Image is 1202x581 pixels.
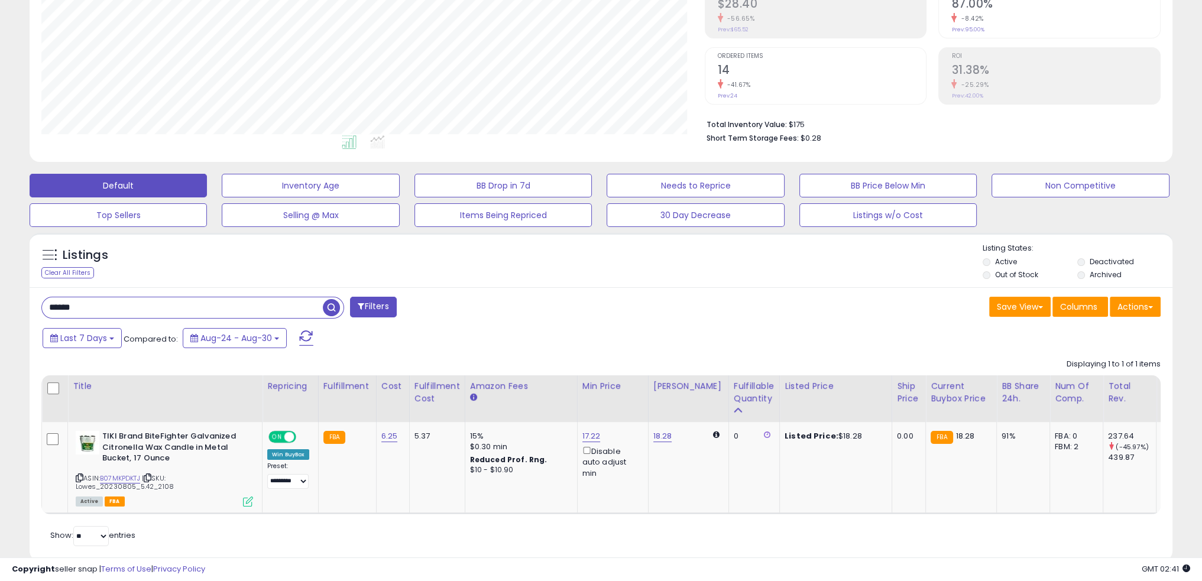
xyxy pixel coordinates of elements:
[951,53,1160,60] span: ROI
[1060,301,1097,313] span: Columns
[707,133,799,143] b: Short Term Storage Fees:
[63,247,108,264] h5: Listings
[989,297,1051,317] button: Save View
[897,431,916,442] div: 0.00
[102,431,246,467] b: TIKI Brand BiteFighter Galvanized Citronella Wax Candle in Metal Bucket, 17 Ounce
[799,203,977,227] button: Listings w/o Cost
[723,14,755,23] small: -56.65%
[267,380,313,392] div: Repricing
[470,455,547,465] b: Reduced Prof. Rng.
[73,380,257,392] div: Title
[992,174,1169,197] button: Non Competitive
[323,431,345,444] small: FBA
[957,80,989,89] small: -25.29%
[60,332,107,344] span: Last 7 Days
[582,430,601,442] a: 17.22
[1090,270,1122,280] label: Archived
[1055,442,1094,452] div: FBM: 2
[153,563,205,574] a: Privacy Policy
[381,380,404,392] div: Cost
[1108,431,1156,442] div: 237.64
[1116,442,1148,452] small: (-45.97%)
[582,380,643,392] div: Min Price
[200,332,272,344] span: Aug-24 - Aug-30
[105,496,125,507] span: FBA
[607,174,784,197] button: Needs to Reprice
[1067,359,1161,370] div: Displaying 1 to 1 of 1 items
[30,203,207,227] button: Top Sellers
[270,432,284,442] span: ON
[951,63,1160,79] h2: 31.38%
[381,430,398,442] a: 6.25
[653,380,724,392] div: [PERSON_NAME]
[1055,380,1098,405] div: Num of Comp.
[350,297,396,317] button: Filters
[723,80,751,89] small: -41.67%
[50,530,135,541] span: Show: entries
[30,174,207,197] button: Default
[12,563,55,574] strong: Copyright
[931,431,952,444] small: FBA
[653,430,672,442] a: 18.28
[76,431,99,455] img: 41fguZQ1rIL._SL40_.jpg
[995,257,1017,267] label: Active
[1002,431,1041,442] div: 91%
[801,132,821,144] span: $0.28
[101,563,151,574] a: Terms of Use
[1110,297,1161,317] button: Actions
[1142,563,1190,574] span: 2025-09-8 02:41 GMT
[414,174,592,197] button: BB Drop in 7d
[957,14,983,23] small: -8.42%
[734,380,775,405] div: Fulfillable Quantity
[931,380,992,405] div: Current Buybox Price
[267,462,309,489] div: Preset:
[124,333,178,345] span: Compared to:
[76,473,174,491] span: | SKU: Lowes_20230805_5.42_2108
[1090,257,1134,267] label: Deactivated
[951,92,983,99] small: Prev: 42.00%
[76,431,253,505] div: ASIN:
[470,465,568,475] div: $10 - $10.90
[470,392,477,403] small: Amazon Fees.
[995,270,1038,280] label: Out of Stock
[222,203,399,227] button: Selling @ Max
[951,26,984,33] small: Prev: 95.00%
[718,92,737,99] small: Prev: 24
[785,430,838,442] b: Listed Price:
[470,380,572,392] div: Amazon Fees
[718,63,926,79] h2: 14
[43,328,122,348] button: Last 7 Days
[1108,452,1156,463] div: 439.87
[707,116,1152,131] li: $175
[1002,380,1045,405] div: BB Share 24h.
[718,53,926,60] span: Ordered Items
[1108,380,1151,405] div: Total Rev.
[897,380,921,405] div: Ship Price
[956,430,975,442] span: 18.28
[183,328,287,348] button: Aug-24 - Aug-30
[785,380,887,392] div: Listed Price
[785,431,883,442] div: $18.28
[470,442,568,452] div: $0.30 min
[267,449,309,460] div: Win BuyBox
[799,174,977,197] button: BB Price Below Min
[983,243,1172,254] p: Listing States:
[607,203,784,227] button: 30 Day Decrease
[414,431,456,442] div: 5.37
[414,380,460,405] div: Fulfillment Cost
[1055,431,1094,442] div: FBA: 0
[470,431,568,442] div: 15%
[1052,297,1108,317] button: Columns
[707,119,787,129] b: Total Inventory Value:
[294,432,313,442] span: OFF
[12,564,205,575] div: seller snap | |
[41,267,94,278] div: Clear All Filters
[222,174,399,197] button: Inventory Age
[734,431,770,442] div: 0
[582,444,639,479] div: Disable auto adjust min
[323,380,371,392] div: Fulfillment
[100,473,140,483] a: B07MKPDKTJ
[76,496,103,507] span: All listings currently available for purchase on Amazon
[414,203,592,227] button: Items Being Repriced
[718,26,749,33] small: Prev: $65.52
